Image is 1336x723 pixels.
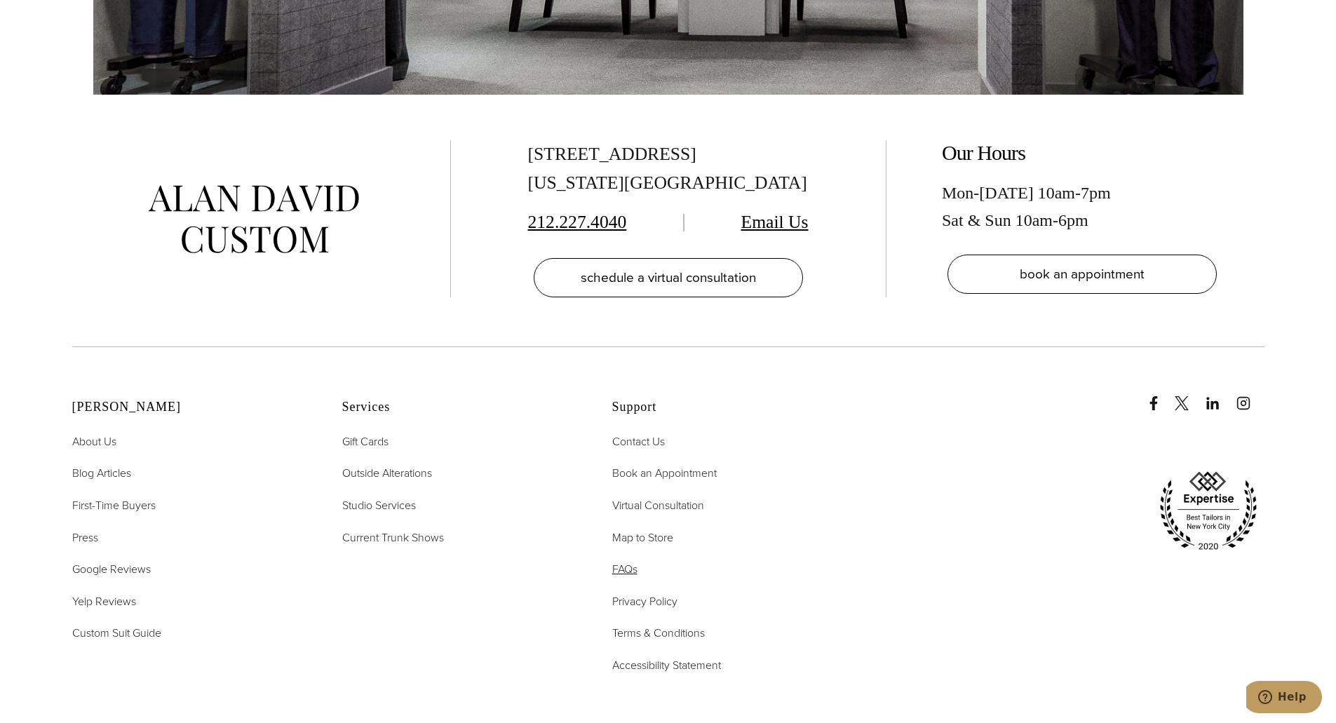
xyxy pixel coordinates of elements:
span: schedule a virtual consultation [581,267,756,288]
span: Accessibility Statement [612,657,721,673]
a: Outside Alterations [342,464,432,482]
img: alan david custom [149,185,359,253]
span: book an appointment [1020,264,1145,284]
a: Privacy Policy [612,593,677,611]
h2: Services [342,400,577,415]
a: Book an Appointment [612,464,717,482]
a: Studio Services [342,496,416,515]
a: Yelp Reviews [72,593,136,611]
a: 212.227.4040 [528,212,627,232]
span: Blog Articles [72,465,131,481]
a: Terms & Conditions [612,624,705,642]
span: Terms & Conditions [612,625,705,641]
h2: [PERSON_NAME] [72,400,307,415]
h2: Support [612,400,847,415]
a: Contact Us [612,433,665,451]
a: Gift Cards [342,433,389,451]
nav: Services Footer Nav [342,433,577,546]
nav: Alan David Footer Nav [72,433,307,642]
a: linkedin [1206,382,1234,410]
span: FAQs [612,561,637,577]
span: Gift Cards [342,433,389,450]
nav: Support Footer Nav [612,433,847,675]
a: x/twitter [1175,382,1203,410]
div: [STREET_ADDRESS] [US_STATE][GEOGRAPHIC_DATA] [528,140,809,198]
span: First-Time Buyers [72,497,156,513]
a: About Us [72,433,116,451]
span: Current Trunk Shows [342,529,444,546]
a: First-Time Buyers [72,496,156,515]
a: Email Us [741,212,809,232]
a: Blog Articles [72,464,131,482]
span: Custom Suit Guide [72,625,161,641]
a: Current Trunk Shows [342,529,444,547]
div: Mon-[DATE] 10am-7pm Sat & Sun 10am-6pm [942,180,1222,234]
span: Studio Services [342,497,416,513]
a: Press [72,529,98,547]
span: Map to Store [612,529,673,546]
iframe: Opens a widget where you can chat to one of our agents [1246,681,1322,716]
span: Privacy Policy [612,593,677,609]
a: Accessibility Statement [612,656,721,675]
a: FAQs [612,560,637,579]
span: Google Reviews [72,561,151,577]
a: Map to Store [612,529,673,547]
img: expertise, best tailors in new york city 2020 [1152,466,1264,556]
a: instagram [1236,382,1264,410]
a: Virtual Consultation [612,496,704,515]
span: Press [72,529,98,546]
span: Contact Us [612,433,665,450]
a: Custom Suit Guide [72,624,161,642]
a: Google Reviews [72,560,151,579]
a: Facebook [1147,382,1172,410]
h2: Our Hours [942,140,1222,165]
span: Yelp Reviews [72,593,136,609]
span: Virtual Consultation [612,497,704,513]
a: schedule a virtual consultation [534,258,803,297]
span: Outside Alterations [342,465,432,481]
span: About Us [72,433,116,450]
span: Book an Appointment [612,465,717,481]
a: book an appointment [947,255,1217,294]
